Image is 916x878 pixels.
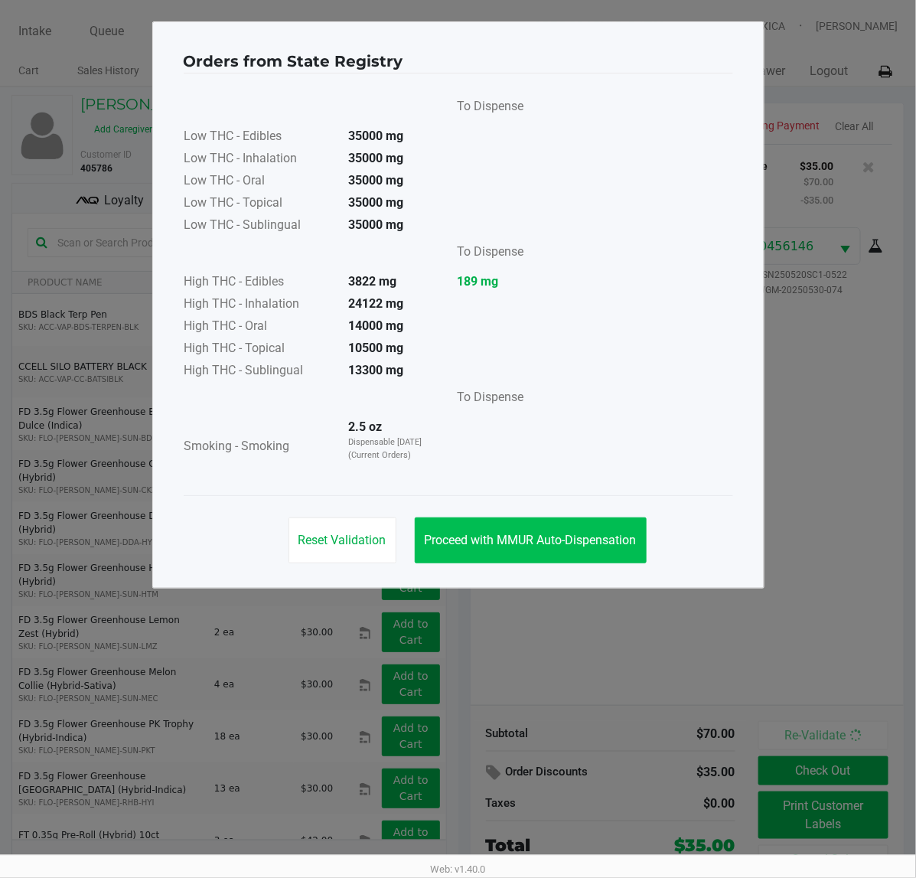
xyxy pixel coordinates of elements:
[349,195,404,210] strong: 35000 mg
[184,338,337,361] td: High THC - Topical
[458,273,524,291] strong: 189 mg
[445,383,525,417] td: To Dispense
[425,533,637,547] span: Proceed with MMUR Auto-Dispensation
[184,272,337,294] td: High THC - Edibles
[349,436,432,462] p: Dispensable [DATE] (Current Orders)
[184,50,403,73] h4: Orders from State Registry
[184,126,337,149] td: Low THC - Edibles
[349,318,404,333] strong: 14000 mg
[349,217,404,232] strong: 35000 mg
[298,533,386,547] span: Reset Validation
[445,92,525,126] td: To Dispense
[431,863,486,875] span: Web: v1.40.0
[445,237,525,272] td: To Dispense
[184,294,337,316] td: High THC - Inhalation
[349,274,397,289] strong: 3822 mg
[184,171,337,193] td: Low THC - Oral
[184,417,337,477] td: Smoking - Smoking
[349,129,404,143] strong: 35000 mg
[288,517,396,563] button: Reset Validation
[349,173,404,188] strong: 35000 mg
[349,363,404,377] strong: 13300 mg
[415,517,647,563] button: Proceed with MMUR Auto-Dispensation
[184,316,337,338] td: High THC - Oral
[184,149,337,171] td: Low THC - Inhalation
[349,341,404,355] strong: 10500 mg
[349,151,404,165] strong: 35000 mg
[349,419,383,434] strong: 2.5 oz
[349,296,404,311] strong: 24122 mg
[184,361,337,383] td: High THC - Sublingual
[184,193,337,215] td: Low THC - Topical
[184,215,337,237] td: Low THC - Sublingual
